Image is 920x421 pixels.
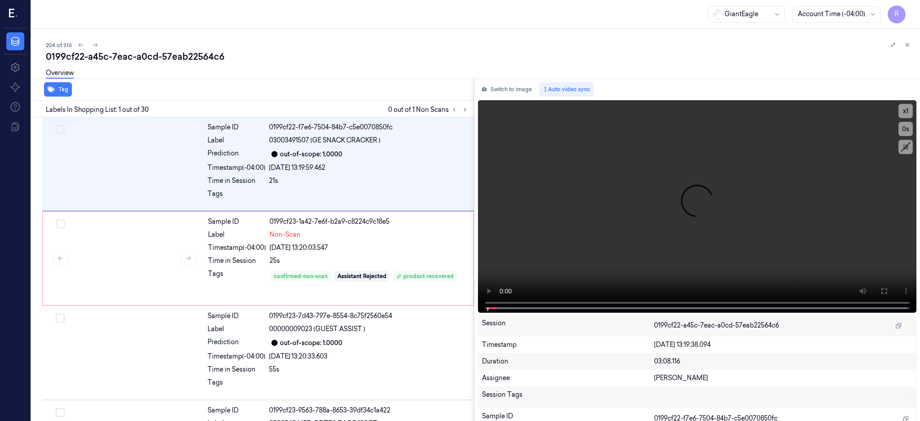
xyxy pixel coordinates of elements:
div: 21s [269,176,469,186]
button: Tag [44,82,72,97]
a: Overview [46,68,74,79]
div: Session [482,319,654,333]
div: 0199cf23-7d43-797e-8554-8c75f2560e54 [269,311,469,321]
button: Select row [56,219,65,228]
div: Label [208,324,265,334]
div: 0199cf22-a45c-7eac-a0cd-57eab22564c6 [46,50,913,63]
div: [PERSON_NAME] [654,373,912,383]
div: [DATE] 13:20:33.603 [269,352,469,361]
div: Duration [482,357,654,366]
span: 00000009023 (GUEST ASSIST ) [269,324,365,334]
div: Time in Session [208,176,265,186]
div: product recovered [396,272,454,280]
div: Label [208,136,265,145]
div: [DATE] 13:20:03.547 [270,243,468,253]
div: Sample ID [208,217,266,226]
div: Assistant Rejected [337,272,386,280]
div: 0199cf22-f7e6-7504-84b7-c5e0070850fc [269,123,469,132]
div: [DATE] 13:19:59.462 [269,163,469,173]
div: Sample ID [208,123,265,132]
div: Tags [208,378,265,392]
button: x1 [898,104,913,118]
div: Time in Session [208,256,266,266]
span: 03003491507 (GE SNACK CRACKER ) [269,136,380,145]
div: 25s [270,256,468,266]
span: 0 out of 1 Non Scans [388,104,470,115]
div: Timestamp (-04:00) [208,352,265,361]
div: out-of-scope: 1.0000 [280,150,342,159]
div: Tags [208,269,266,284]
div: 55s [269,365,469,374]
div: confirmed-non-scan [274,272,327,280]
span: Non-Scan [270,230,301,239]
div: Timestamp (-04:00) [208,243,266,253]
div: Timestamp [482,340,654,350]
div: Sample ID [208,406,265,415]
button: Switch to image [478,82,535,97]
span: Labels In Shopping List: 1 out of 30 [46,105,149,115]
div: Prediction [208,337,265,348]
div: [DATE] 13:19:38.094 [654,340,912,350]
div: out-of-scope: 1.0000 [280,338,342,348]
div: 03:08.116 [654,357,912,366]
div: 0199cf23-1a42-7e6f-b2a9-c8224c9c18e5 [270,217,468,226]
div: Prediction [208,149,265,160]
span: 204 of 316 [46,41,72,49]
div: Timestamp (-04:00) [208,163,265,173]
button: Auto video sync [539,82,594,97]
div: Assignee [482,373,654,383]
button: R [888,5,906,23]
div: Session Tags [482,390,654,404]
span: 0199cf22-a45c-7eac-a0cd-57eab22564c6 [654,321,779,330]
button: Select row [56,314,65,323]
div: Label [208,230,266,239]
button: Select row [56,125,65,134]
button: 0s [898,122,913,136]
div: Tags [208,189,265,204]
div: Sample ID [208,311,265,321]
button: Select row [56,408,65,417]
div: 0199cf23-9563-788a-8653-39df34c1a422 [269,406,469,415]
div: Time in Session [208,365,265,374]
